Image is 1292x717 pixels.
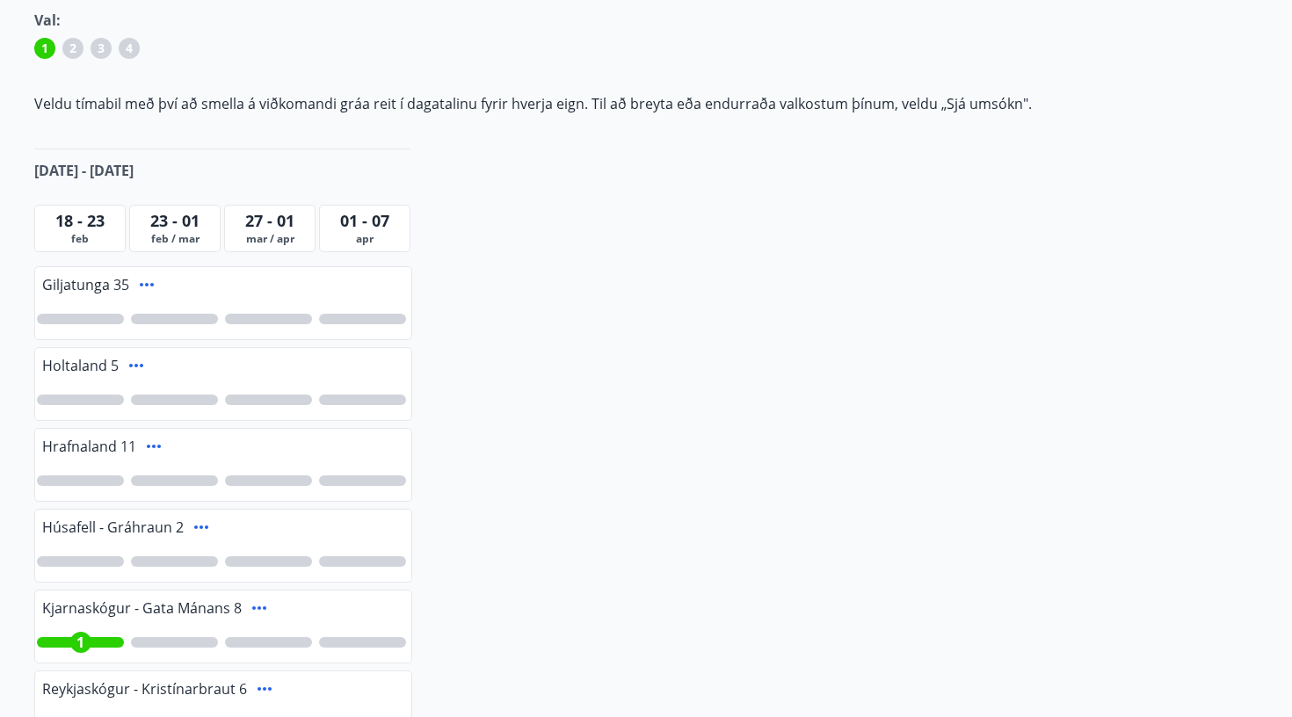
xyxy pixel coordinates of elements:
span: Kjarnaskógur - Gata Mánans 8 [42,598,242,618]
span: 27 - 01 [245,210,294,231]
span: Holtaland 5 [42,356,119,375]
span: 4 [126,40,133,57]
span: Val: [34,11,61,30]
span: 01 - 07 [340,210,389,231]
span: 23 - 01 [150,210,200,231]
span: Reykjaskógur - Kristínarbraut 6 [42,679,247,699]
p: Veldu tímabil með því að smella á viðkomandi gráa reit í dagatalinu fyrir hverja eign. Til að bre... [34,94,1258,113]
span: 1 [41,40,48,57]
span: feb [39,232,121,246]
span: Húsafell - Gráhraun 2 [42,518,184,537]
span: 3 [98,40,105,57]
span: apr [323,232,406,246]
span: Hrafnaland 11 [42,437,136,456]
span: 18 - 23 [55,210,105,231]
span: 2 [69,40,76,57]
span: mar / apr [229,232,311,246]
span: Giljatunga 35 [42,275,129,294]
span: [DATE] - [DATE] [34,161,134,180]
span: feb / mar [134,232,216,246]
span: 1 [76,633,84,652]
